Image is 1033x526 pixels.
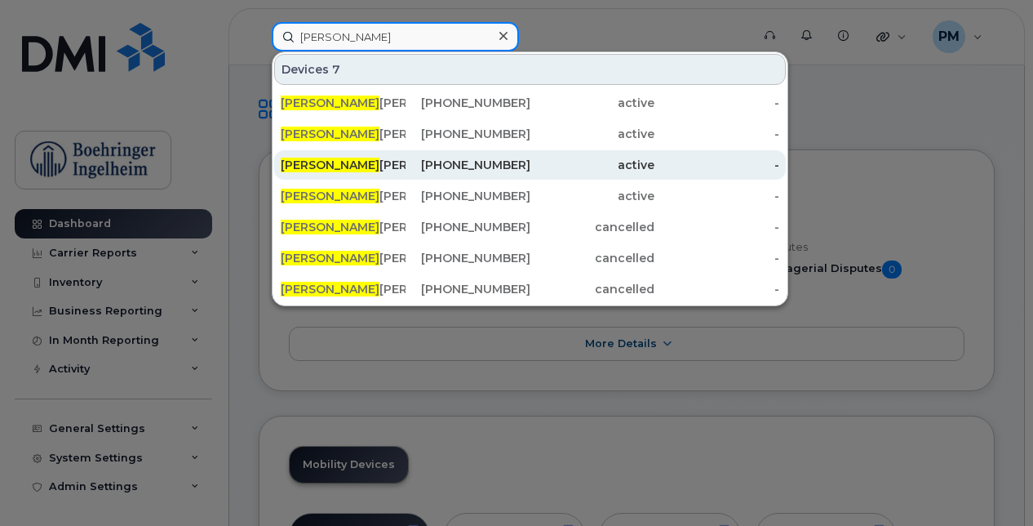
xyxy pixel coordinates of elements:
span: [PERSON_NAME] [281,127,379,141]
div: active [530,157,655,173]
div: - [654,219,779,235]
span: [PERSON_NAME] [281,282,379,296]
span: [PERSON_NAME] [281,220,379,234]
span: [PERSON_NAME] [281,251,379,265]
div: active [530,95,655,111]
div: [PERSON_NAME] iPad [281,95,406,111]
a: [PERSON_NAME][PERSON_NAME][PHONE_NUMBER]cancelled- [274,274,786,304]
div: - [654,95,779,111]
a: [PERSON_NAME][PERSON_NAME][PHONE_NUMBER]cancelled- [274,243,786,273]
div: active [530,126,655,142]
a: [PERSON_NAME][PERSON_NAME][PHONE_NUMBER]active- [274,181,786,211]
div: [PHONE_NUMBER] [406,281,530,297]
div: - [654,126,779,142]
div: - [654,157,779,173]
div: [PERSON_NAME] [281,126,406,142]
div: [PERSON_NAME] [281,188,406,204]
div: [PHONE_NUMBER] [406,250,530,266]
span: 7 [332,61,340,78]
div: cancelled [530,250,655,266]
div: - [654,250,779,266]
a: [PERSON_NAME][PERSON_NAME][PHONE_NUMBER]active- [274,150,786,180]
div: [PERSON_NAME] [281,281,406,297]
div: active [530,188,655,204]
div: [PERSON_NAME] [281,250,406,266]
div: - [654,281,779,297]
span: [PERSON_NAME] [281,96,379,110]
div: [PHONE_NUMBER] [406,219,530,235]
div: - [654,188,779,204]
div: [PHONE_NUMBER] [406,157,530,173]
span: [PERSON_NAME] [281,189,379,203]
div: [PHONE_NUMBER] [406,95,530,111]
a: [PERSON_NAME][PERSON_NAME] -unused[PHONE_NUMBER]cancelled- [274,212,786,242]
div: [PERSON_NAME] -unused [281,219,406,235]
div: cancelled [530,281,655,297]
div: Devices [274,54,786,85]
span: [PERSON_NAME] [281,158,379,172]
div: [PERSON_NAME] [281,157,406,173]
div: [PHONE_NUMBER] [406,188,530,204]
div: [PHONE_NUMBER] [406,126,530,142]
a: [PERSON_NAME][PERSON_NAME] iPad[PHONE_NUMBER]active- [274,88,786,118]
div: cancelled [530,219,655,235]
a: [PERSON_NAME][PERSON_NAME][PHONE_NUMBER]active- [274,119,786,149]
